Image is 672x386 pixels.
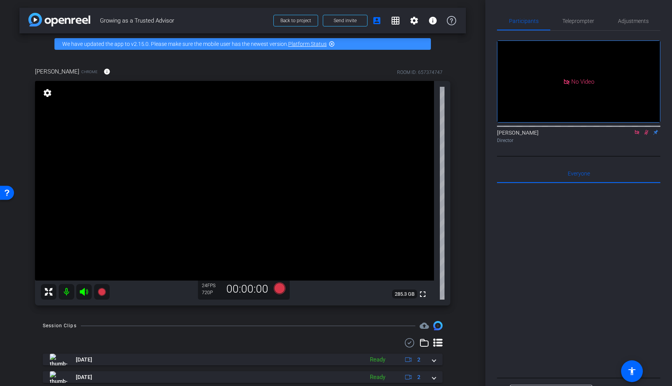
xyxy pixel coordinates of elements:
[329,41,335,47] mat-icon: highlight_off
[618,18,649,24] span: Adjustments
[392,289,417,299] span: 285.3 GB
[397,69,443,76] div: ROOM ID: 657374747
[280,18,311,23] span: Back to project
[509,18,539,24] span: Participants
[81,69,98,75] span: Chrome
[562,18,594,24] span: Teleprompter
[43,354,443,365] mat-expansion-panel-header: thumb-nail[DATE]Ready2
[334,18,357,24] span: Send invite
[288,41,327,47] a: Platform Status
[207,283,215,288] span: FPS
[43,371,443,383] mat-expansion-panel-header: thumb-nail[DATE]Ready2
[50,371,67,383] img: thumb-nail
[35,67,79,76] span: [PERSON_NAME]
[497,137,660,144] div: Director
[391,16,400,25] mat-icon: grid_on
[417,373,420,381] span: 2
[420,321,429,330] span: Destinations for your clips
[76,356,92,364] span: [DATE]
[273,15,318,26] button: Back to project
[43,322,77,330] div: Session Clips
[420,321,429,330] mat-icon: cloud_upload
[202,289,221,296] div: 720P
[28,13,90,26] img: app-logo
[568,171,590,176] span: Everyone
[372,16,381,25] mat-icon: account_box
[100,13,269,28] span: Growing as a Trusted Advisor
[103,68,110,75] mat-icon: info
[202,282,221,289] div: 24
[54,38,431,50] div: We have updated the app to v2.15.0. Please make sure the mobile user has the newest version.
[409,16,419,25] mat-icon: settings
[323,15,367,26] button: Send invite
[221,282,273,296] div: 00:00:00
[366,355,389,364] div: Ready
[428,16,437,25] mat-icon: info
[627,367,637,376] mat-icon: accessibility
[42,88,53,98] mat-icon: settings
[418,289,427,299] mat-icon: fullscreen
[366,373,389,382] div: Ready
[497,129,660,144] div: [PERSON_NAME]
[433,321,443,330] img: Session clips
[50,354,67,365] img: thumb-nail
[76,373,92,381] span: [DATE]
[571,78,594,85] span: No Video
[417,356,420,364] span: 2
